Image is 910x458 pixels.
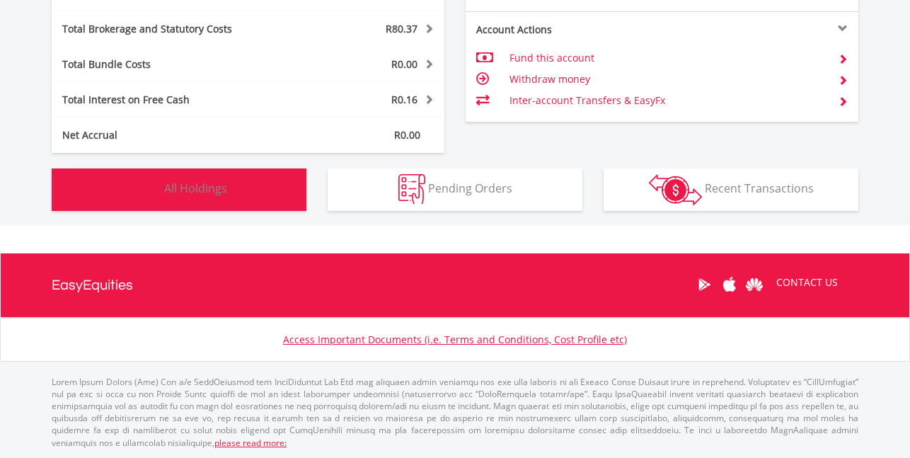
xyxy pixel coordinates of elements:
[394,128,420,142] span: R0.00
[649,174,702,205] img: transactions-zar-wht.png
[131,174,161,205] img: holdings-wht.png
[509,47,827,69] td: Fund this account
[509,69,827,90] td: Withdraw money
[391,57,417,71] span: R0.00
[692,263,717,307] a: Google Play
[52,376,858,449] p: Lorem Ipsum Dolors (Ame) Con a/e SeddOeiusmod tem InciDiduntut Lab Etd mag aliquaen admin veniamq...
[717,263,742,307] a: Apple
[428,181,512,196] span: Pending Orders
[52,168,306,211] button: All Holdings
[398,174,425,205] img: pending_instructions-wht.png
[509,90,827,111] td: Inter-account Transfers & EasyFx
[164,181,227,196] span: All Holdings
[52,57,281,71] div: Total Bundle Costs
[466,23,662,37] div: Account Actions
[328,168,582,211] button: Pending Orders
[52,128,281,142] div: Net Accrual
[391,93,417,106] span: R0.16
[52,22,281,36] div: Total Brokerage and Statutory Costs
[386,22,417,35] span: R80.37
[283,333,627,346] a: Access Important Documents (i.e. Terms and Conditions, Cost Profile etc)
[214,437,287,449] a: please read more:
[52,93,281,107] div: Total Interest on Free Cash
[742,263,766,307] a: Huawei
[604,168,858,211] button: Recent Transactions
[705,181,814,196] span: Recent Transactions
[52,253,133,317] a: EasyEquities
[766,263,848,302] a: CONTACT US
